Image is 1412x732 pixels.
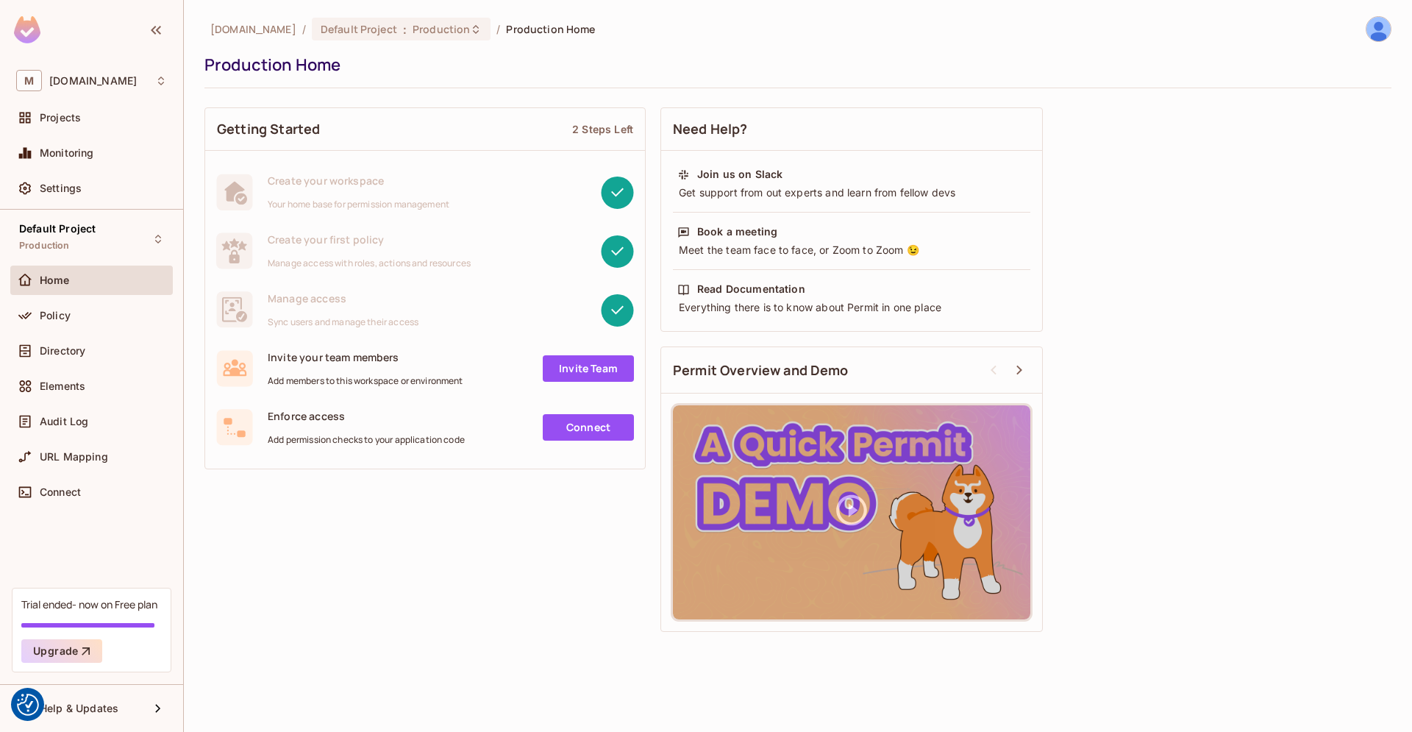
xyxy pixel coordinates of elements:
span: Enforce access [268,409,465,423]
img: SReyMgAAAABJRU5ErkJggg== [14,16,40,43]
div: Book a meeting [697,224,777,239]
span: Projects [40,112,81,124]
span: Add members to this workspace or environment [268,375,463,387]
span: Settings [40,182,82,194]
a: Connect [543,414,634,441]
span: Default Project [321,22,397,36]
span: Need Help? [673,120,748,138]
span: Your home base for permission management [268,199,449,210]
span: Production [19,240,70,252]
div: Trial ended- now on Free plan [21,597,157,611]
span: Production [413,22,470,36]
div: 2 Steps Left [572,122,633,136]
span: Elements [40,380,85,392]
span: Audit Log [40,416,88,427]
a: Invite Team [543,355,634,382]
div: Join us on Slack [697,167,782,182]
div: Get support from out experts and learn from fellow devs [677,185,1026,200]
li: / [496,22,500,36]
img: Filip Grebowski [1366,17,1391,41]
span: URL Mapping [40,451,108,463]
span: Add permission checks to your application code [268,434,465,446]
button: Consent Preferences [17,694,39,716]
span: Default Project [19,223,96,235]
span: Directory [40,345,85,357]
span: Connect [40,486,81,498]
span: Create your first policy [268,232,471,246]
span: Sync users and manage their access [268,316,418,328]
span: Create your workspace [268,174,449,188]
span: Monitoring [40,147,94,159]
span: M [16,70,42,91]
div: Production Home [204,54,1384,76]
div: Read Documentation [697,282,805,296]
span: Workspace: mensoi.com [49,75,137,87]
span: Production Home [506,22,595,36]
span: Home [40,274,70,286]
span: Manage access [268,291,418,305]
span: Permit Overview and Demo [673,361,849,380]
li: / [302,22,306,36]
button: Upgrade [21,639,102,663]
div: Everything there is to know about Permit in one place [677,300,1026,315]
img: Revisit consent button [17,694,39,716]
span: Getting Started [217,120,320,138]
span: Policy [40,310,71,321]
span: Help & Updates [40,703,118,714]
span: Invite your team members [268,350,463,364]
span: the active workspace [210,22,296,36]
span: : [402,24,407,35]
div: Meet the team face to face, or Zoom to Zoom 😉 [677,243,1026,257]
span: Manage access with roles, actions and resources [268,257,471,269]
